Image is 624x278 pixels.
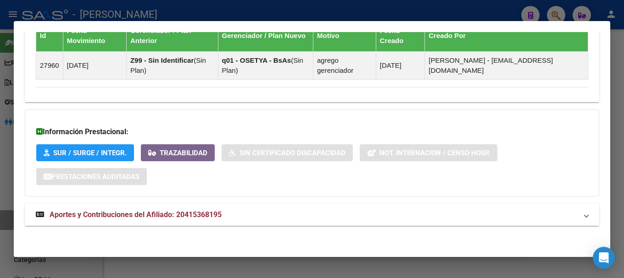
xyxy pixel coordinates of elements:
th: Gerenciador / Plan Anterior [126,20,218,51]
span: Sin Plan [222,56,303,74]
td: [DATE] [376,51,425,79]
span: Sin Certificado Discapacidad [240,149,345,157]
span: Sin Plan [130,56,206,74]
button: Sin Certificado Discapacidad [222,144,353,161]
span: Prestaciones Auditadas [51,173,139,181]
th: Fecha Creado [376,20,425,51]
th: Creado Por [425,20,588,51]
span: Not. Internacion / Censo Hosp. [379,149,490,157]
span: Trazabilidad [160,149,207,157]
mat-expansion-panel-header: Aportes y Contribuciones del Afiliado: 20415368195 [25,204,599,226]
td: [PERSON_NAME] - [EMAIL_ADDRESS][DOMAIN_NAME] [425,51,588,79]
th: Id [36,20,63,51]
span: Aportes y Contribuciones del Afiliado: 20415368195 [50,210,222,219]
td: 27960 [36,51,63,79]
td: [DATE] [63,51,126,79]
strong: q01 - OSETYA - BsAs [222,56,291,64]
button: Prestaciones Auditadas [36,168,147,185]
td: agrego gerenciador [313,51,376,79]
button: Not. Internacion / Censo Hosp. [360,144,497,161]
span: SUR / SURGE / INTEGR. [53,149,127,157]
div: Open Intercom Messenger [593,247,615,269]
th: Fecha Movimiento [63,20,126,51]
button: SUR / SURGE / INTEGR. [36,144,134,161]
h3: Información Prestacional: [36,126,588,137]
th: Gerenciador / Plan Nuevo [218,20,313,51]
strong: Z99 - Sin Identificar [130,56,194,64]
td: ( ) [126,51,218,79]
button: Trazabilidad [141,144,215,161]
th: Motivo [313,20,376,51]
td: ( ) [218,51,313,79]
